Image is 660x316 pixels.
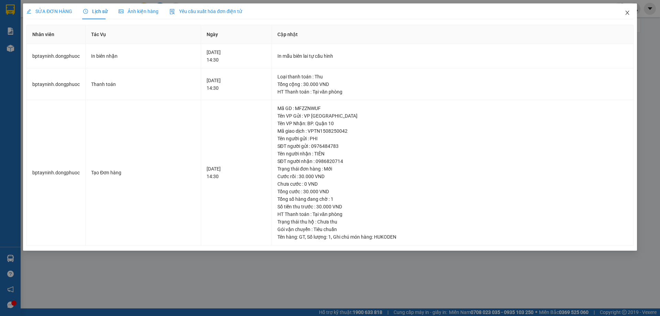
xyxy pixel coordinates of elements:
[277,52,628,60] div: In mẫu biên lai tự cấu hình
[27,25,86,44] th: Nhân viên
[277,135,628,142] div: Tên người gửi : PHI
[277,203,628,210] div: Số tiền thu trước : 30.000 VND
[277,157,628,165] div: SĐT người nhận : 0986820714
[91,80,195,88] div: Thanh toán
[277,80,628,88] div: Tổng cộng : 30.000 VND
[119,9,123,14] span: picture
[26,9,72,14] span: SỬA ĐƠN HÀNG
[207,77,266,92] div: [DATE] 14:30
[625,10,630,15] span: close
[277,142,628,150] div: SĐT người gửi : 0976484783
[277,88,628,96] div: HT Thanh toán : Tại văn phòng
[26,9,31,14] span: edit
[207,165,266,180] div: [DATE] 14:30
[277,127,628,135] div: Mã giao dịch : VPTN1508250042
[83,9,88,14] span: clock-circle
[277,173,628,180] div: Cước rồi : 30.000 VND
[277,233,628,241] div: Tên hàng: , Số lượng: , Ghi chú món hàng:
[277,165,628,173] div: Trạng thái đơn hàng : Mới
[277,180,628,188] div: Chưa cước : 0 VND
[618,3,637,23] button: Close
[27,44,86,68] td: bptayninh.dongphuoc
[83,9,108,14] span: Lịch sử
[207,48,266,64] div: [DATE] 14:30
[201,25,272,44] th: Ngày
[272,25,634,44] th: Cập nhật
[277,105,628,112] div: Mã GD : MFZZNWUF
[277,226,628,233] div: Gói vận chuyển : Tiêu chuẩn
[374,234,396,240] span: HUKODEN
[169,9,175,14] img: icon
[119,9,158,14] span: Ảnh kiện hàng
[277,195,628,203] div: Tổng số hàng đang chờ : 1
[27,100,86,246] td: bptayninh.dongphuoc
[169,9,242,14] span: Yêu cầu xuất hóa đơn điện tử
[91,52,195,60] div: In biên nhận
[277,73,628,80] div: Loại thanh toán : Thu
[277,188,628,195] div: Tổng cước : 30.000 VND
[299,234,305,240] span: GT
[277,120,628,127] div: Tên VP Nhận: BP. Quận 10
[277,218,628,226] div: Trạng thái thu hộ : Chưa thu
[277,210,628,218] div: HT Thanh toán : Tại văn phòng
[277,112,628,120] div: Tên VP Gửi : VP [GEOGRAPHIC_DATA]
[86,25,201,44] th: Tác Vụ
[91,169,195,176] div: Tạo Đơn hàng
[328,234,331,240] span: 1
[27,68,86,100] td: bptayninh.dongphuoc
[277,150,628,157] div: Tên người nhận : TIÊN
